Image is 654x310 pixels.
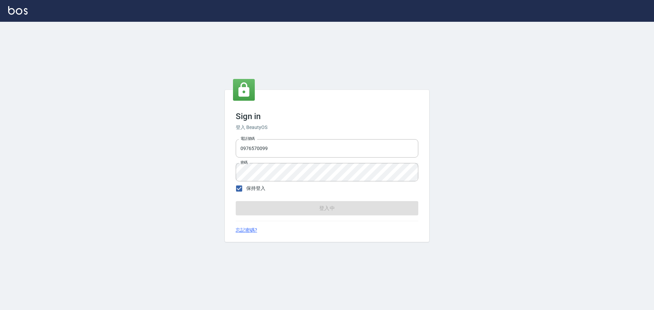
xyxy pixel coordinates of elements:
label: 密碼 [240,160,248,165]
span: 保持登入 [246,185,265,192]
a: 忘記密碼? [236,227,257,234]
h6: 登入 BeautyOS [236,124,418,131]
h3: Sign in [236,112,418,121]
label: 電話號碼 [240,136,255,141]
img: Logo [8,6,28,15]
